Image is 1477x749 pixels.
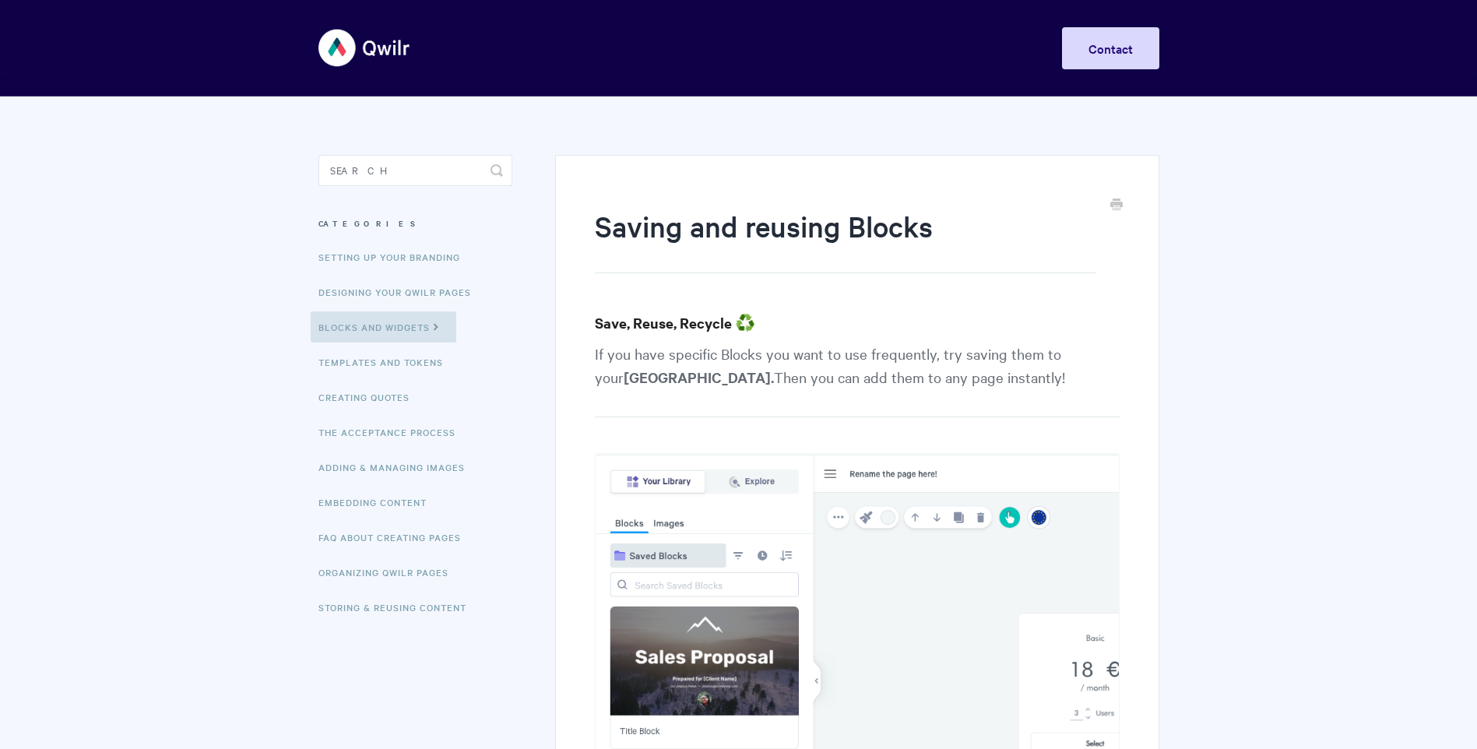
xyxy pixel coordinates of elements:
[595,342,1119,417] p: If you have specific Blocks you want to use frequently, try saving them to your Then you can add ...
[595,312,1119,334] h3: Save, Reuse, Recycle ♻️
[318,346,455,378] a: Templates and Tokens
[624,367,774,387] strong: [GEOGRAPHIC_DATA].
[595,206,1095,273] h1: Saving and reusing Blocks
[318,592,478,623] a: Storing & Reusing Content
[318,557,460,588] a: Organizing Qwilr Pages
[318,452,477,483] a: Adding & Managing Images
[318,487,438,518] a: Embedding Content
[311,311,456,343] a: Blocks and Widgets
[1062,27,1159,69] a: Contact
[318,276,483,308] a: Designing Your Qwilr Pages
[318,417,467,448] a: The Acceptance Process
[318,155,512,186] input: Search
[318,19,411,77] img: Qwilr Help Center
[318,382,421,413] a: Creating Quotes
[318,522,473,553] a: FAQ About Creating Pages
[318,241,472,273] a: Setting up your Branding
[318,209,512,237] h3: Categories
[1110,197,1123,214] a: Print this Article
